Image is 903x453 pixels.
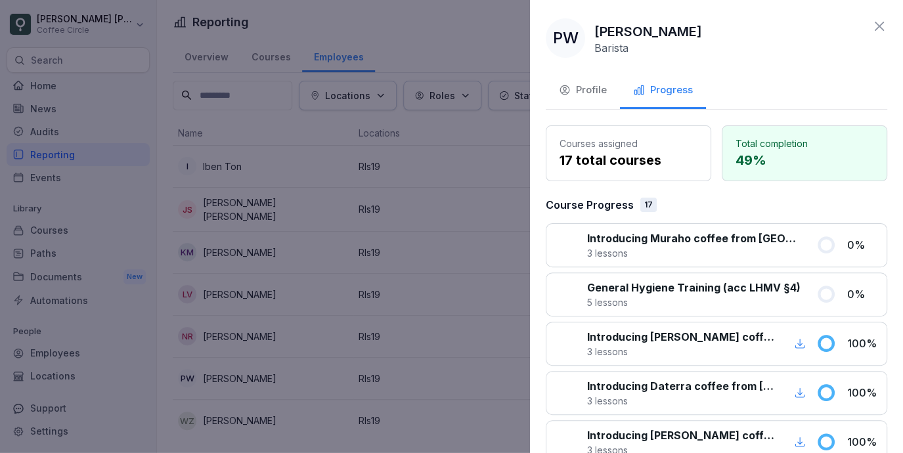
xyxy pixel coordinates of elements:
p: General Hygiene Training (acc LHMV §4) [587,280,801,295]
div: Progress [633,83,693,98]
p: 0 % [847,237,880,253]
p: Course Progress [546,197,634,213]
p: 100 % [847,335,880,351]
button: Progress [620,74,706,109]
div: PW [546,18,585,58]
p: Total completion [736,137,873,150]
p: Courses assigned [560,137,697,150]
p: 3 lessons [587,345,776,358]
p: 17 total courses [560,150,697,170]
p: 49 % [736,150,873,170]
div: Profile [559,83,607,98]
div: 17 [640,198,657,212]
p: 0 % [847,286,880,302]
p: Introducing [PERSON_NAME] coffee from [GEOGRAPHIC_DATA] [587,329,776,345]
p: Introducing Daterra coffee from [GEOGRAPHIC_DATA] [587,378,776,394]
p: 100 % [847,385,880,400]
p: Barista [594,41,628,54]
p: 3 lessons [587,246,801,260]
p: 3 lessons [587,394,776,408]
p: 100 % [847,434,880,450]
button: Profile [546,74,620,109]
p: [PERSON_NAME] [594,22,702,41]
p: Introducing Muraho coffee from [GEOGRAPHIC_DATA] [587,230,801,246]
p: 5 lessons [587,295,801,309]
p: Introducing [PERSON_NAME] coffee from [GEOGRAPHIC_DATA] [587,427,776,443]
